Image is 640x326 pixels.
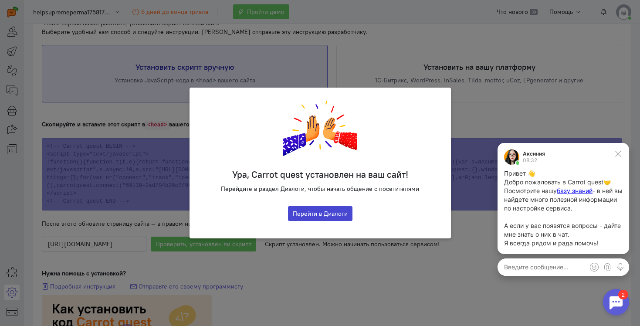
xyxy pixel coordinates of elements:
div: 08:32 [34,20,56,25]
span: Привет 👋 [15,31,46,39]
button: Перейти в Диалоги [288,206,352,221]
span: Посмотрите нашу [15,49,68,56]
span: - в ней вы найдете много полезной информации по настройке сервиса. [15,49,134,74]
div: Перейдите в раздел Диалоги, чтобы начать общение с посетителями [221,184,419,193]
div: 2 [20,5,30,15]
button: Голосовое сообщение [125,122,138,136]
h3: Ура, Carrot quest установлен на ваш сайт! [232,170,408,180]
span: Я всегда рядом и рада помочь! [15,101,110,109]
span: Добро пожаловать в Carrot quest🤝 [15,40,122,48]
span: А если у вас появятся вопросы - дайте мне знать о них в чат. [15,84,132,100]
img: high five [283,101,357,156]
div: Аксиния [34,13,56,18]
a: базу знаний [68,49,104,56]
